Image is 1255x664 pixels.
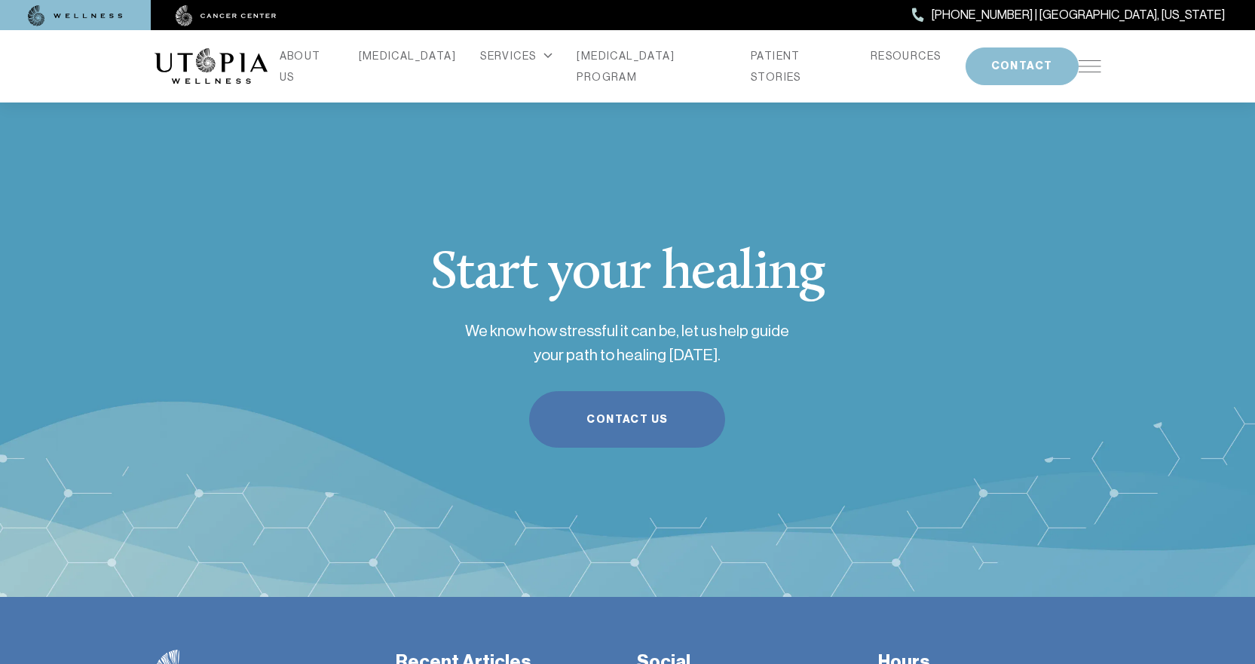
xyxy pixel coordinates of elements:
[871,45,941,66] a: RESOURCES
[912,5,1225,25] a: [PHONE_NUMBER] | [GEOGRAPHIC_DATA], [US_STATE]
[463,308,791,367] h4: We know how stressful it can be, let us help guide your path to healing [DATE].
[28,5,123,26] img: wellness
[577,45,727,87] a: [MEDICAL_DATA] PROGRAM
[480,45,553,66] div: SERVICES
[932,5,1225,25] span: [PHONE_NUMBER] | [GEOGRAPHIC_DATA], [US_STATE]
[751,45,846,87] a: PATIENT STORIES
[966,47,1079,85] button: CONTACT
[280,45,335,87] a: ABOUT US
[359,45,457,66] a: [MEDICAL_DATA]
[155,48,268,84] img: logo
[176,5,277,26] img: cancer center
[529,391,725,448] a: Contact Us
[1079,60,1101,72] img: icon-hamburger
[315,247,940,301] h3: Start your healing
